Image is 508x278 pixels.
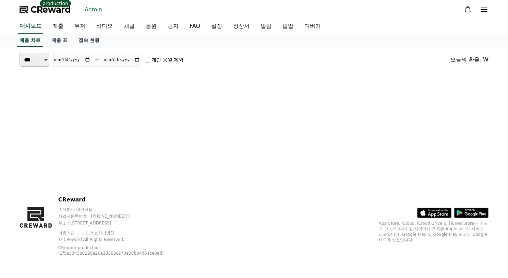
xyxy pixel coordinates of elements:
[95,56,99,64] p: ~
[379,221,488,243] p: App Store, iCloud, iCloud Drive 및 iTunes Store는 미국과 그 밖의 나라 및 지역에서 등록된 Apple Inc.의 서비스 상표입니다. Goo...
[58,213,179,219] p: 사업자등록번호 : [PHONE_NUMBER]
[140,19,162,34] a: 음원
[88,218,132,235] a: Settings
[57,228,77,234] span: Messages
[184,19,206,34] a: FAQ
[152,56,183,63] label: 개인 음원 제외
[17,34,43,47] a: 매출 차트
[20,4,71,15] a: CReward
[255,19,277,34] a: 알림
[82,4,105,15] a: Admin
[58,220,179,226] p: 주소 : [STREET_ADDRESS]
[45,218,88,235] a: Messages
[277,19,299,34] a: 팝업
[58,231,80,235] a: 이용약관
[17,228,29,233] span: Home
[118,19,140,34] a: 채널
[2,218,45,235] a: Home
[91,19,118,34] a: 비디오
[58,237,179,242] p: © CReward All Rights Reserved.
[58,245,168,256] p: CReward production (1f5e334388228e26a18368c270e38b84d64ce8ed)
[162,19,184,34] a: 공지
[69,19,91,34] a: 유저
[450,56,488,64] div: 오늘의 환율: ₩
[58,196,179,204] p: CReward
[82,231,114,235] a: 개인정보처리방침
[58,207,179,212] p: 주식회사 와이피랩
[18,19,43,34] a: 대시보드
[73,34,105,47] a: 접속 현황
[299,19,326,34] a: 디버거
[47,19,69,34] a: 매출
[31,4,71,15] span: CReward
[206,19,228,34] a: 설정
[46,34,73,47] a: 매출 표
[228,19,255,34] a: 정산서
[101,228,118,233] span: Settings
